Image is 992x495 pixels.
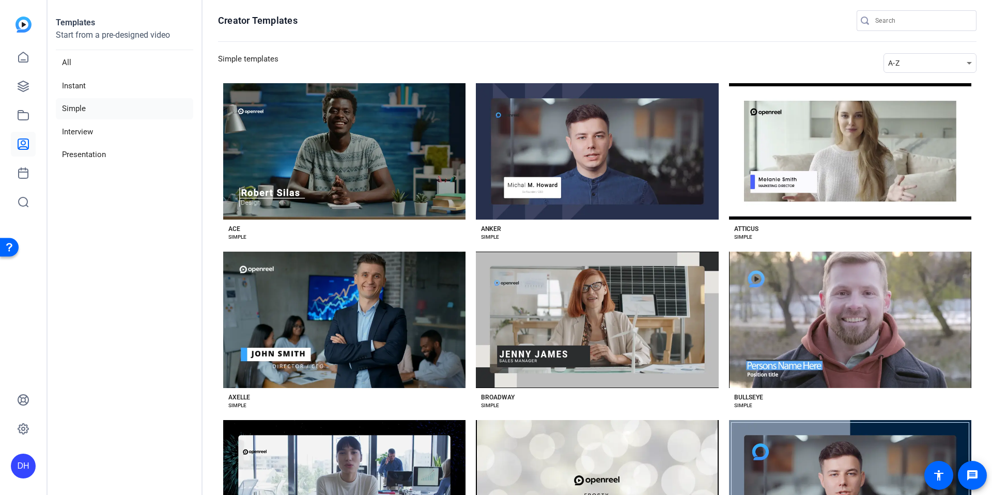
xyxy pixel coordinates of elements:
[734,401,752,410] div: SIMPLE
[228,225,240,233] div: ACE
[476,252,718,388] button: Template image
[875,14,968,27] input: Search
[734,225,758,233] div: ATTICUS
[476,83,718,220] button: Template image
[734,233,752,241] div: SIMPLE
[56,75,193,97] li: Instant
[56,144,193,165] li: Presentation
[16,17,32,33] img: blue-gradient.svg
[729,252,971,388] button: Template image
[966,469,979,482] mat-icon: message
[223,83,466,220] button: Template image
[218,53,278,73] h3: Simple templates
[228,393,250,401] div: AXELLE
[11,454,36,478] div: DH
[888,59,900,67] span: A-Z
[481,233,499,241] div: SIMPLE
[56,18,95,27] strong: Templates
[56,52,193,73] li: All
[56,29,193,50] p: Start from a pre-designed video
[218,14,298,27] h1: Creator Templates
[933,469,945,482] mat-icon: accessibility
[228,233,246,241] div: SIMPLE
[481,393,515,401] div: BROADWAY
[481,401,499,410] div: SIMPLE
[56,98,193,119] li: Simple
[223,252,466,388] button: Template image
[734,393,763,401] div: BULLSEYE
[481,225,501,233] div: ANKER
[56,121,193,143] li: Interview
[228,401,246,410] div: SIMPLE
[729,83,971,220] button: Template image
